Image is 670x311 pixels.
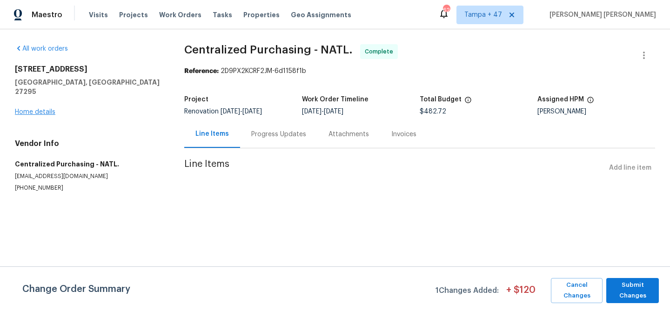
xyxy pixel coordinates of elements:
span: Complete [365,47,397,56]
h5: [GEOGRAPHIC_DATA], [GEOGRAPHIC_DATA] 27295 [15,78,162,96]
span: Tampa + 47 [464,10,502,20]
span: Line Items [184,159,605,177]
div: Line Items [195,129,229,139]
span: Centralized Purchasing - NATL. [184,44,353,55]
span: The total cost of line items that have been proposed by Opendoor. This sum includes line items th... [464,96,472,108]
span: Projects [119,10,148,20]
span: [DATE] [242,108,262,115]
span: - [221,108,262,115]
span: [DATE] [302,108,322,115]
h4: Vendor Info [15,139,162,148]
p: [EMAIL_ADDRESS][DOMAIN_NAME] [15,172,162,180]
div: 624 [443,6,449,15]
span: - [302,108,343,115]
span: [DATE] [324,108,343,115]
span: Work Orders [159,10,201,20]
p: [PHONE_NUMBER] [15,184,162,192]
span: The hpm assigned to this work order. [587,96,594,108]
div: Invoices [391,130,416,139]
span: [PERSON_NAME] [PERSON_NAME] [546,10,656,20]
span: Tasks [213,12,232,18]
b: Reference: [184,68,219,74]
h5: Assigned HPM [537,96,584,103]
h5: Total Budget [420,96,462,103]
span: Renovation [184,108,262,115]
div: Progress Updates [251,130,306,139]
div: Attachments [328,130,369,139]
span: Geo Assignments [291,10,351,20]
span: [DATE] [221,108,240,115]
h5: Work Order Timeline [302,96,368,103]
h5: Centralized Purchasing - NATL. [15,159,162,169]
a: All work orders [15,46,68,52]
span: $482.72 [420,108,446,115]
span: Maestro [32,10,62,20]
div: 2D9PX2KCRF2JM-6d1158f1b [184,66,655,76]
h5: Project [184,96,208,103]
span: Visits [89,10,108,20]
div: [PERSON_NAME] [537,108,655,115]
h2: [STREET_ADDRESS] [15,65,162,74]
a: Home details [15,109,55,115]
span: Properties [243,10,280,20]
